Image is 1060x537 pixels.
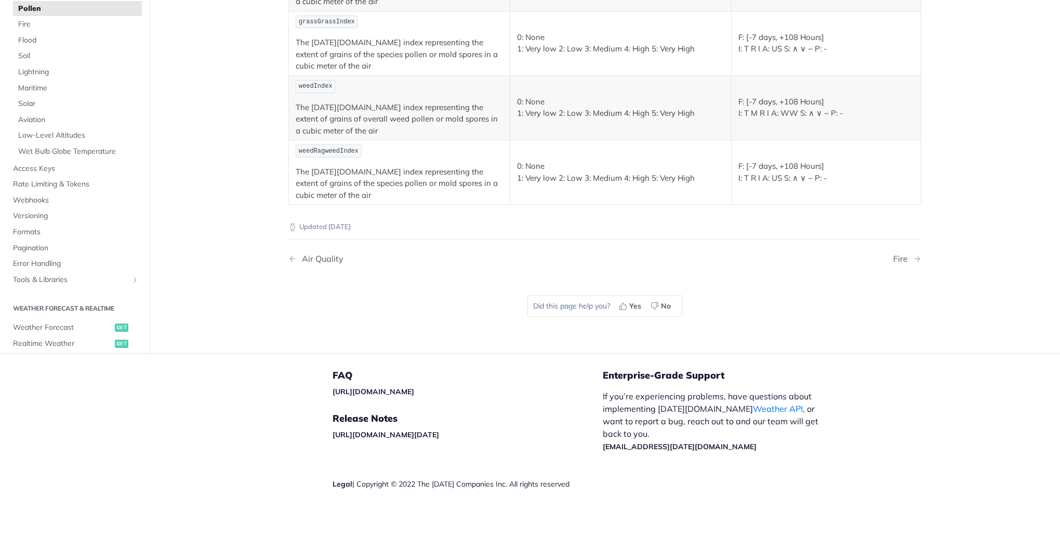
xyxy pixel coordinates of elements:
div: Did this page help you? [527,295,682,317]
div: Fire [893,254,913,264]
span: No [661,301,671,312]
p: Updated [DATE] [288,222,921,232]
span: Soil [18,51,139,62]
span: Solar [18,99,139,109]
span: get [115,324,128,332]
p: F: [-7 days, +108 Hours] I: T R I A: US S: ∧ ∨ ~ P: - [738,32,914,55]
a: Realtime Weatherget [8,336,142,352]
a: [EMAIL_ADDRESS][DATE][DOMAIN_NAME] [603,442,757,451]
p: F: [-7 days, +108 Hours] I: T R I A: US S: ∧ ∨ ~ P: - [738,160,914,184]
a: Rate Limiting & Tokens [8,177,142,192]
p: F: [-7 days, +108 Hours] I: T M R I A: WW S: ∧ ∨ ~ P: - [738,96,914,119]
p: 0: None 1: Very low 2: Low 3: Medium 4: High 5: Very High [517,160,724,184]
h2: Weather Forecast & realtime [8,304,142,313]
a: Lightning [13,64,142,80]
a: Soil [13,49,142,64]
span: Access Keys [13,164,139,174]
span: Webhooks [13,195,139,206]
a: Fire [13,17,142,32]
a: Maritime [13,80,142,96]
div: | Copyright © 2022 The [DATE] Companies Inc. All rights reserved [333,479,603,489]
button: Yes [615,298,647,314]
a: Pollen [13,1,142,17]
a: Next Page: Fire [893,254,921,264]
a: Pagination [8,240,142,256]
a: Tools & LibrariesShow subpages for Tools & Libraries [8,272,142,288]
button: No [647,298,677,314]
span: Pagination [13,243,139,253]
a: Weather API [753,404,803,414]
a: Weather TimelinesShow subpages for Weather Timelines [8,352,142,368]
a: Weather Forecastget [8,320,142,335]
span: Pollen [18,4,139,14]
a: [URL][DOMAIN_NAME] [333,387,414,396]
span: weedRagweedIndex [299,147,359,155]
a: Versioning [8,208,142,224]
span: Low-Level Altitudes [18,130,139,141]
h5: FAQ [333,369,603,382]
span: Flood [18,35,139,46]
a: Low-Level Altitudes [13,128,142,143]
span: Formats [13,227,139,237]
h5: Enterprise-Grade Support [603,369,846,382]
nav: Pagination Controls [288,244,921,274]
p: If you’re experiencing problems, have questions about implementing [DATE][DOMAIN_NAME] , or want ... [603,390,829,452]
a: Webhooks [8,193,142,208]
span: Lightning [18,67,139,77]
span: grassGrassIndex [299,18,355,25]
span: Realtime Weather [13,339,112,349]
button: Show subpages for Tools & Libraries [131,276,139,284]
span: weedIndex [299,83,333,90]
span: Wet Bulb Globe Temperature [18,146,139,157]
a: Access Keys [8,161,142,177]
span: Weather Forecast [13,323,112,333]
span: Error Handling [13,259,139,269]
p: 0: None 1: Very low 2: Low 3: Medium 4: High 5: Very High [517,96,724,119]
span: get [115,340,128,348]
a: Formats [8,224,142,240]
a: [URL][DOMAIN_NAME][DATE] [333,430,439,439]
span: Versioning [13,211,139,221]
a: Previous Page: Air Quality [288,254,560,264]
span: Rate Limiting & Tokens [13,179,139,190]
span: Aviation [18,115,139,125]
p: 0: None 1: Very low 2: Low 3: Medium 4: High 5: Very High [517,32,724,55]
a: Wet Bulb Globe Temperature [13,144,142,159]
div: Air Quality [297,254,343,264]
a: Flood [13,33,142,48]
span: Maritime [18,83,139,93]
a: Error Handling [8,256,142,272]
span: Tools & Libraries [13,275,128,285]
h5: Release Notes [333,412,603,425]
a: Aviation [13,112,142,128]
span: Fire [18,19,139,30]
a: Legal [333,479,352,489]
span: Yes [629,301,641,312]
a: Solar [13,96,142,112]
p: The [DATE][DOMAIN_NAME] index representing the extent of grains of the species pollen or mold spo... [296,166,503,202]
p: The [DATE][DOMAIN_NAME] index representing the extent of grains of the species pollen or mold spo... [296,37,503,72]
p: The [DATE][DOMAIN_NAME] index representing the extent of grains of overall weed pollen or mold sp... [296,102,503,137]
